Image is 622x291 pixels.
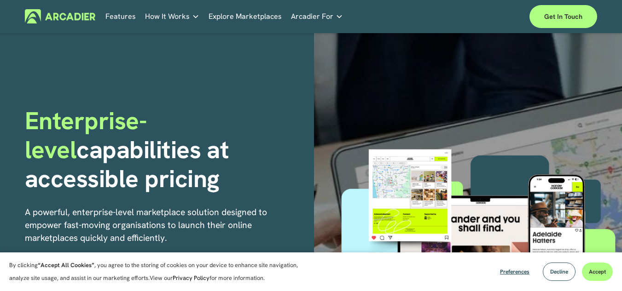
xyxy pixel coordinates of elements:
[291,10,333,23] span: Arcadier For
[145,9,199,23] a: folder dropdown
[543,262,575,281] button: Decline
[38,261,94,269] strong: “Accept All Cookies”
[291,9,343,23] a: folder dropdown
[25,9,95,23] img: Arcadier
[500,268,529,275] span: Preferences
[105,9,136,23] a: Features
[493,262,536,281] button: Preferences
[25,134,235,194] strong: capabilities at accessible pricing
[173,274,209,282] a: Privacy Policy
[582,262,613,281] button: Accept
[529,5,597,28] a: Get in touch
[589,268,606,275] span: Accept
[145,10,190,23] span: How It Works
[550,268,568,275] span: Decline
[25,105,146,165] span: Enterprise-level
[9,259,308,285] p: By clicking , you agree to the storing of cookies on your device to enhance site navigation, anal...
[209,9,282,23] a: Explore Marketplaces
